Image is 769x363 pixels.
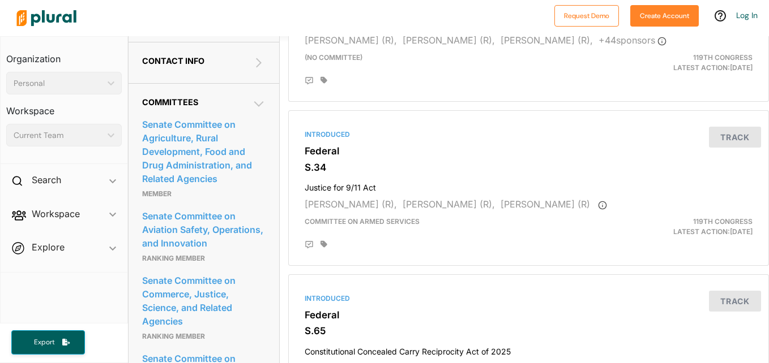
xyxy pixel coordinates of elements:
[32,174,61,186] h2: Search
[142,97,198,107] span: Committees
[305,34,397,46] span: [PERSON_NAME] (R),
[630,9,699,21] a: Create Account
[736,10,758,20] a: Log In
[142,272,266,330] a: Senate Committee on Commerce, Justice, Science, and Related Agencies
[14,77,103,89] div: Personal
[305,342,753,357] h4: Constitutional Concealed Carry Reciprocity Act of 2025
[6,94,122,119] h3: Workspace
[305,325,753,336] h3: S.65
[554,9,619,21] a: Request Demo
[14,129,103,141] div: Current Team
[693,217,753,226] span: 119th Congress
[305,240,314,249] div: Add Position Statement
[554,5,619,27] button: Request Demo
[709,127,761,148] button: Track
[296,53,606,73] div: (no committee)
[606,53,761,73] div: Latest Action: [DATE]
[321,240,327,248] div: Add tags
[305,162,753,173] h3: S.34
[26,338,62,347] span: Export
[403,198,495,210] span: [PERSON_NAME] (R),
[305,178,753,193] h4: Justice for 9/11 Act
[305,217,420,226] span: Committee on Armed Services
[305,293,753,304] div: Introduced
[142,252,266,265] p: Ranking Member
[11,330,85,355] button: Export
[142,56,204,66] span: Contact Info
[693,53,753,62] span: 119th Congress
[305,129,753,140] div: Introduced
[403,34,495,46] span: [PERSON_NAME] (R),
[142,330,266,343] p: Ranking Member
[501,198,590,210] span: [PERSON_NAME] (R)
[501,34,593,46] span: [PERSON_NAME] (R),
[321,76,327,84] div: Add tags
[630,5,699,27] button: Create Account
[305,76,314,85] div: Add Position Statement
[142,208,266,252] a: Senate Committee on Aviation Safety, Operations, and Innovation
[606,217,761,237] div: Latest Action: [DATE]
[6,42,122,67] h3: Organization
[599,34,667,46] span: + 44 sponsor s
[305,145,753,157] h3: Federal
[305,198,397,210] span: [PERSON_NAME] (R),
[709,291,761,312] button: Track
[142,187,266,201] p: Member
[142,116,266,187] a: Senate Committee on Agriculture, Rural Development, Food and Drug Administration, and Related Age...
[305,309,753,321] h3: Federal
